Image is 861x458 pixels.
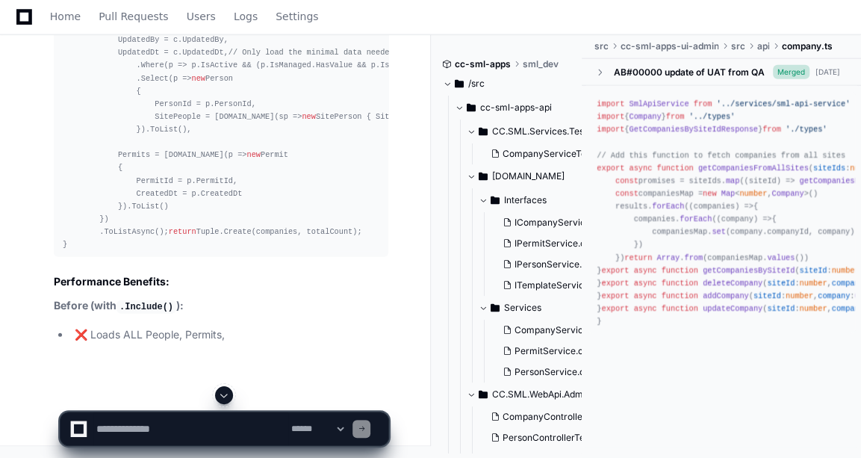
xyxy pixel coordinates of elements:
span: ( ) => [689,202,753,211]
span: number [800,304,827,313]
span: number [832,266,860,275]
button: [DOMAIN_NAME] [467,164,595,188]
span: cc-sml-apps-ui-admin [620,40,718,52]
strong: Before (with ): [54,299,184,312]
span: IPermitService.cs [515,238,590,250]
span: siteId [753,291,781,300]
span: './types' [786,125,827,134]
svg: Directory [491,299,500,317]
span: sml_dev [523,58,559,70]
button: cc-sml-apps-api [455,96,583,120]
button: CompanyService.cs [497,320,600,341]
span: siteId [767,304,795,313]
span: map [726,176,739,185]
span: async [634,304,657,313]
span: Interfaces [504,194,547,206]
span: getCompaniesBySiteId [703,266,795,275]
span: from [762,125,781,134]
span: CompanyService.cs [515,324,600,336]
span: new [192,74,205,83]
button: /src [443,72,571,96]
span: src [730,40,745,52]
div: { } { } ( ): < []> { : [] = [] promises = siteIds. ( (siteId)) results = . (promises) companiesMa... [597,98,846,328]
span: companies [694,202,735,211]
span: set [712,227,725,236]
button: PersonService.cs [497,362,600,383]
span: import [597,125,624,134]
span: '../services/sml-api-service' [717,99,851,108]
svg: Directory [467,99,476,117]
button: IPermitService.cs [497,233,603,254]
button: IPersonService.cs [497,254,603,275]
span: getCompaniesFromAllSites [698,164,809,173]
button: Interfaces [479,188,607,212]
span: Home [50,12,81,21]
button: Services [479,296,607,320]
span: Company [629,112,661,121]
span: const [615,176,638,185]
span: forEach [652,202,684,211]
span: number [800,279,827,288]
span: siteId [749,176,777,185]
span: : [799,266,859,275]
span: ( ) => [717,214,772,223]
span: Array [656,253,680,262]
span: CC.SML.Services.Tests/Services [492,126,595,137]
span: function [662,266,698,275]
span: ITemplateService.cs [515,279,601,291]
span: cc-sml-apps-api [480,102,552,114]
span: from [684,253,703,262]
span: Merged [773,65,809,79]
h2: Performance Benefits: [54,274,388,289]
span: SmlApiService [629,99,689,108]
span: // Only load the minimal data needed for calculations [229,48,473,57]
span: number [786,291,813,300]
span: Services [504,302,541,314]
span: Logs [234,12,258,21]
svg: Directory [491,191,500,209]
span: async [634,291,657,300]
button: PermitService.cs [497,341,600,362]
span: PermitService.cs [515,345,588,357]
span: addCompany [703,291,749,300]
button: CompanyServiceTests.cs [485,143,598,164]
span: '../types' [689,112,736,121]
span: function [656,164,693,173]
span: /src [468,78,485,90]
span: from [666,112,685,121]
span: // Add this function to fetch companies from all sites [597,151,845,160]
span: siteIds [813,164,845,173]
span: values [767,253,795,262]
span: async [629,164,652,173]
span: number [739,189,767,198]
span: siteId [799,266,827,275]
span: export [597,164,624,173]
svg: Directory [479,123,488,140]
div: [DATE] [815,66,840,78]
span: export [602,304,630,313]
span: Map [721,189,735,198]
span: new [302,112,315,121]
span: src [594,40,608,52]
button: CC.SML.Services.Tests/Services [467,120,595,143]
span: const [615,189,638,198]
span: function [662,279,698,288]
span: CompanyServiceTests.cs [503,148,610,160]
span: siteId [767,279,795,288]
button: ICompanyService.cs [497,212,603,233]
span: async [634,279,657,288]
span: from [694,99,712,108]
span: company.ts [781,40,832,52]
span: ( ) => [745,176,795,185]
span: company [721,214,753,223]
li: ❌ Loads ALL People, Permits, [70,327,388,344]
span: Settings [276,12,318,21]
span: deleteCompany [703,279,762,288]
span: [DOMAIN_NAME] [492,170,565,182]
svg: Directory [479,167,488,185]
span: companyId [767,227,808,236]
span: import [597,99,624,108]
span: PersonService.cs [515,366,589,378]
span: api [756,40,769,52]
span: GetCompaniesBySiteIdResponse [629,125,758,134]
